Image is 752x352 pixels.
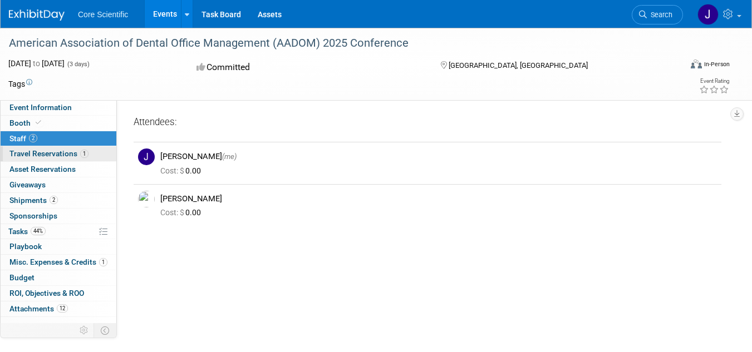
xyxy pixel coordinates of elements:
a: Shipments2 [1,193,116,208]
span: Booth [9,118,43,127]
span: 1 [99,258,107,266]
span: 0.00 [160,208,205,217]
td: Tags [8,78,32,90]
span: 12 [57,304,68,313]
img: ExhibitDay [9,9,65,21]
span: Cost: $ [160,166,185,175]
img: J.jpg [138,148,155,165]
span: Giveaways [9,180,46,189]
span: Asset Reservations [9,165,76,173]
a: Staff2 [1,131,116,146]
img: Jordan McCullough [697,4,719,25]
span: more [7,320,25,329]
a: Event Information [1,100,116,115]
a: Misc. Expenses & Credits1 [1,255,116,270]
a: Tasks44% [1,224,116,239]
span: 2 [29,134,37,142]
span: Shipments [9,196,58,205]
div: In-Person [704,60,730,68]
a: Budget [1,270,116,285]
span: 2 [50,196,58,204]
span: ROI, Objectives & ROO [9,289,84,298]
span: Core Scientific [78,10,128,19]
span: [DATE] [DATE] [8,59,65,68]
span: Travel Reservations [9,149,89,158]
div: Event Rating [699,78,729,84]
img: Format-Inperson.png [691,60,702,68]
div: Committed [193,58,422,77]
span: Playbook [9,242,42,251]
span: Attachments [9,304,68,313]
div: Attendees: [134,116,721,130]
span: 1 [80,150,89,158]
span: 44% [31,227,46,235]
span: (me) [222,152,237,161]
span: Budget [9,273,35,282]
a: more [1,317,116,332]
div: Event Format [623,58,730,75]
a: Sponsorships [1,209,116,224]
span: Sponsorships [9,211,57,220]
a: ROI, Objectives & ROO [1,286,116,301]
a: Asset Reservations [1,162,116,177]
a: Travel Reservations1 [1,146,116,161]
span: Misc. Expenses & Credits [9,257,107,266]
div: [PERSON_NAME] [160,151,717,162]
span: [GEOGRAPHIC_DATA], [GEOGRAPHIC_DATA] [449,61,588,70]
span: Event Information [9,103,72,112]
span: Tasks [8,227,46,236]
span: (3 days) [66,61,90,68]
a: Giveaways [1,177,116,192]
i: Booth reservation complete [36,120,41,126]
a: Playbook [1,239,116,254]
td: Personalize Event Tab Strip [75,323,94,338]
div: American Association of Dental Office Management (AADOM) 2025 Conference [5,33,669,53]
span: Search [647,11,672,19]
span: to [31,59,42,68]
span: Cost: $ [160,208,185,217]
a: Search [632,5,683,24]
div: [PERSON_NAME] [160,194,717,204]
a: Booth [1,116,116,131]
a: Attachments12 [1,301,116,316]
td: Toggle Event Tabs [94,323,117,338]
span: 0.00 [160,166,205,175]
span: Staff [9,134,37,143]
